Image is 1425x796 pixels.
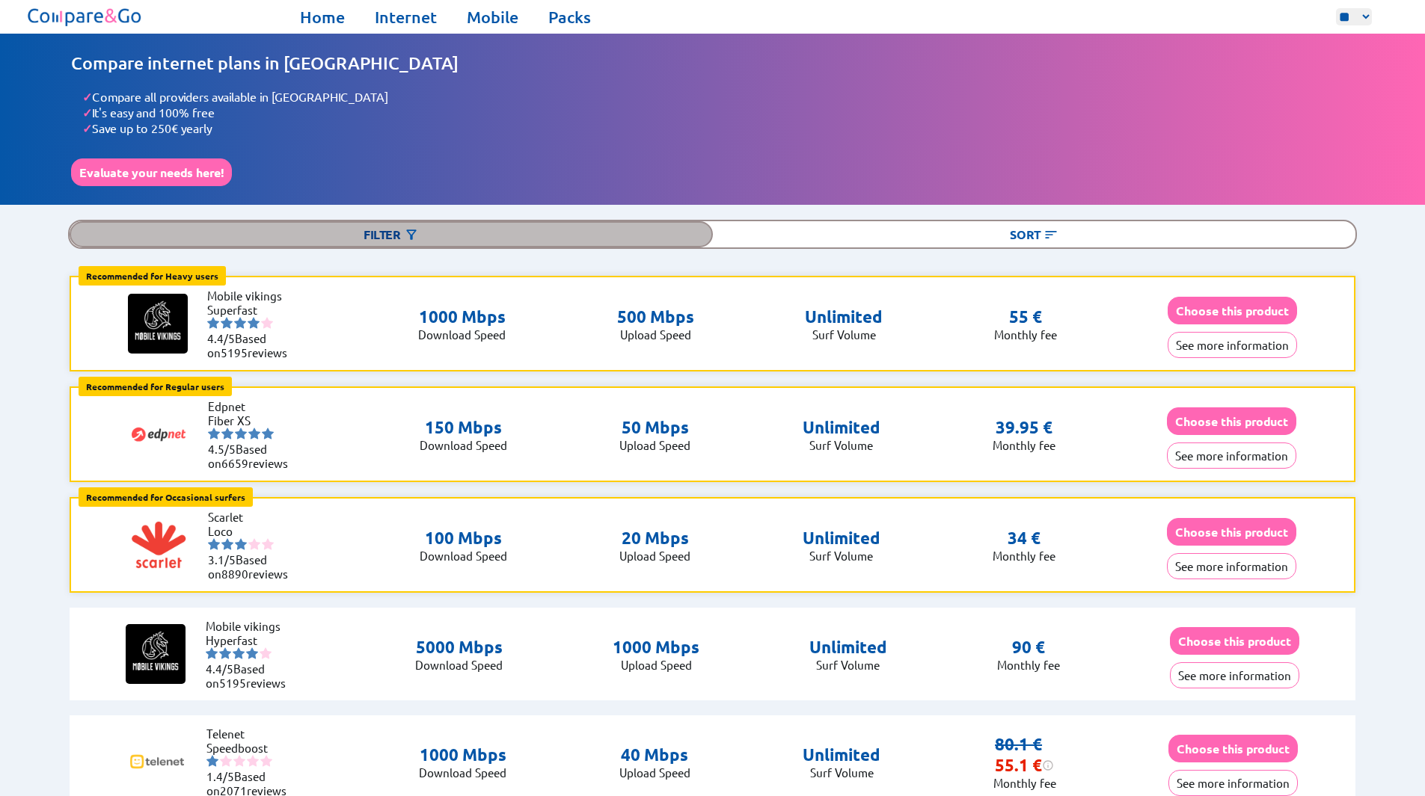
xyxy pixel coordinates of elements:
[248,428,260,439] img: starnr4
[233,647,245,659] img: starnr3
[206,755,218,767] img: starnr1
[617,327,694,342] p: Upload Speed
[207,303,297,317] li: Superfast
[247,755,259,767] img: starnr4
[1167,525,1296,539] a: Choose this product
[995,755,1054,776] div: 55.1 €
[803,549,880,563] p: Surf Volume
[207,331,235,345] span: 4.4/5
[86,270,218,282] b: Recommended for Heavy users
[82,105,92,120] span: ✓
[1044,227,1058,242] img: Button open the sorting menu
[1168,776,1298,790] a: See more information
[82,89,1354,105] li: Compare all providers available in [GEOGRAPHIC_DATA]
[419,765,506,780] p: Download Speed
[805,306,883,327] p: Unlimited
[219,676,246,690] span: 5195
[420,549,507,563] p: Download Speed
[206,661,233,676] span: 4.4/5
[619,549,690,563] p: Upload Speed
[404,227,419,242] img: Button open the filtering menu
[248,538,260,550] img: starnr4
[248,317,260,329] img: starnr4
[129,515,189,575] img: Logo of Scarlet
[206,633,295,647] li: Hyperfast
[419,744,506,765] p: 1000 Mbps
[1167,518,1296,546] button: Choose this product
[219,647,231,659] img: starnr2
[1168,303,1297,318] a: Choose this product
[420,528,507,549] p: 100 Mbps
[619,765,690,780] p: Upload Speed
[467,7,518,28] a: Mobile
[206,741,296,755] li: Speedboost
[300,7,345,28] a: Home
[235,428,247,439] img: starnr3
[1008,528,1041,549] p: 34 €
[420,438,507,452] p: Download Speed
[86,380,224,392] b: Recommended for Regular users
[208,399,298,413] li: Edpnet
[221,345,248,360] span: 5195
[208,413,298,428] li: Fiber XS
[994,327,1057,342] p: Monthly fee
[221,567,248,581] span: 8890
[207,317,219,329] img: starnr1
[1168,297,1297,324] button: Choose this product
[1167,414,1296,428] a: Choose this product
[262,428,274,439] img: starnr5
[206,769,234,783] span: 1.4/5
[617,306,694,327] p: 500 Mbps
[221,456,248,470] span: 6659
[1167,553,1296,579] button: See more information
[993,549,1055,563] p: Monthly fee
[993,776,1056,790] p: Monthly fee
[548,7,591,28] a: Packs
[803,417,880,438] p: Unlimited
[82,105,1354,120] li: It's easy and 100% free
[1168,332,1297,358] button: See more information
[221,428,233,439] img: starnr2
[420,417,507,438] p: 150 Mbps
[221,538,233,550] img: starnr2
[221,317,233,329] img: starnr2
[1170,627,1299,655] button: Choose this product
[82,120,92,136] span: ✓
[1012,637,1045,658] p: 90 €
[208,442,236,456] span: 4.5/5
[71,52,1354,74] h1: Compare internet plans in [GEOGRAPHIC_DATA]
[206,619,295,633] li: Mobile vikings
[207,289,297,303] li: Mobile vikings
[206,661,295,690] li: Based on reviews
[997,658,1060,672] p: Monthly fee
[1167,448,1296,463] a: See more information
[208,524,298,538] li: Loco
[260,647,272,659] img: starnr5
[619,438,690,452] p: Upload Speed
[207,331,297,360] li: Based on reviews
[126,624,186,684] img: Logo of Mobile vikings
[1167,407,1296,435] button: Choose this product
[1167,559,1296,573] a: See more information
[803,438,880,452] p: Surf Volume
[418,327,506,342] p: Download Speed
[1009,306,1042,327] p: 55 €
[208,510,298,524] li: Scarlet
[993,438,1055,452] p: Monthly fee
[809,658,887,672] p: Surf Volume
[713,221,1356,247] div: Sort
[82,120,1354,136] li: Save up to 250€ yearly
[1168,741,1298,756] a: Choose this product
[262,538,274,550] img: starnr5
[619,417,690,438] p: 50 Mbps
[415,658,503,672] p: Download Speed
[82,89,92,105] span: ✓
[803,528,880,549] p: Unlimited
[208,552,236,567] span: 3.1/5
[613,658,699,672] p: Upload Speed
[70,221,713,247] div: Filter
[127,732,187,792] img: Logo of Telenet
[619,744,690,765] p: 40 Mbps
[208,428,220,439] img: starnr1
[1170,662,1299,688] button: See more information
